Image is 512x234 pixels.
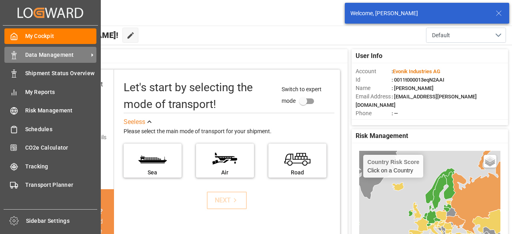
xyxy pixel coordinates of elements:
[4,121,96,137] a: Schedules
[392,85,434,91] span: : [PERSON_NAME]
[207,192,247,209] button: NEXT
[393,68,440,74] span: Evonik Industries AG
[367,159,419,174] div: Click on a Country
[356,51,382,61] span: User Info
[25,144,97,152] span: CO2e Calculator
[25,88,97,96] span: My Reports
[432,31,450,40] span: Default
[392,68,440,74] span: :
[356,94,477,108] span: : [EMAIL_ADDRESS][PERSON_NAME][DOMAIN_NAME]
[25,162,97,171] span: Tracking
[350,9,488,18] div: Welcome, [PERSON_NAME]
[128,168,178,177] div: Sea
[367,159,419,165] h4: Country Risk Score
[356,131,408,141] span: Risk Management
[392,77,444,83] span: : 0011t000013eqN2AAI
[4,177,96,193] a: Transport Planner
[356,118,392,126] span: Account Type
[215,196,239,205] div: NEXT
[4,158,96,174] a: Tracking
[25,125,97,134] span: Schedules
[356,76,392,84] span: Id
[4,103,96,118] a: Risk Management
[484,155,496,168] a: Layers
[25,181,97,189] span: Transport Planner
[282,86,322,104] span: Switch to expert mode
[25,69,97,78] span: Shipment Status Overview
[4,84,96,100] a: My Reports
[392,110,398,116] span: : —
[356,67,392,76] span: Account
[124,117,145,127] div: See less
[272,168,322,177] div: Road
[25,51,88,59] span: Data Management
[26,217,98,225] span: Sidebar Settings
[4,140,96,156] a: CO2e Calculator
[426,28,506,43] button: open menu
[124,127,334,136] div: Please select the main mode of transport for your shipment.
[392,119,412,125] span: : Shipper
[356,92,392,101] span: Email Address
[25,106,97,115] span: Risk Management
[25,32,97,40] span: My Cockpit
[124,79,274,113] div: Let's start by selecting the mode of transport!
[4,28,96,44] a: My Cockpit
[200,168,250,177] div: Air
[4,66,96,81] a: Shipment Status Overview
[356,84,392,92] span: Name
[356,109,392,118] span: Phone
